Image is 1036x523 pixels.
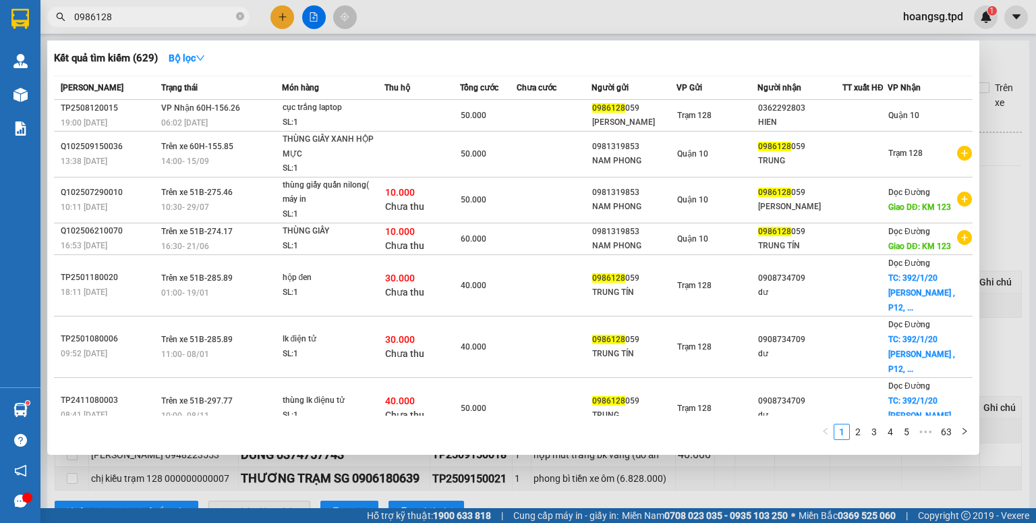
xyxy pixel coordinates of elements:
span: 40.000 [461,281,486,290]
div: SL: 1 [283,408,384,423]
span: Tổng cước [460,83,498,92]
div: SL: 1 [283,239,384,254]
span: Quận 10 [677,234,708,244]
span: Trên xe 60H-155.85 [161,142,233,151]
img: logo-vxr [11,9,29,29]
div: 059 [592,271,676,285]
a: 63 [937,424,956,439]
div: 059 [592,101,676,115]
span: 10:00 - 08/11 [161,411,209,420]
span: 30.000 [385,334,415,345]
span: Trên xe 51B-274.17 [161,227,233,236]
div: NAM PHONG [592,154,676,168]
span: Quận 10 [888,111,919,120]
span: VP Nhận [888,83,921,92]
div: dư [758,408,842,422]
span: search [56,12,65,22]
div: SL: 1 [283,285,384,300]
img: warehouse-icon [13,88,28,102]
button: right [956,424,973,440]
span: Giao DĐ: KM 123 [888,242,951,251]
span: Người gửi [592,83,629,92]
div: TRUNG TÍN [592,285,676,300]
span: Trên xe 51B-275.46 [161,188,233,197]
div: TRUNG TÍN [592,347,676,361]
span: Trên xe 51B-285.89 [161,273,233,283]
div: SL: 1 [283,207,384,222]
div: TP2501180020 [61,271,157,285]
li: 1 [834,424,850,440]
span: 01:00 - 19/01 [161,288,209,298]
span: TC: 392/1/20 [PERSON_NAME] , P12, ... [888,335,955,374]
a: 3 [867,424,882,439]
div: SL: 1 [283,347,384,362]
li: Next Page [956,424,973,440]
span: Chưa thu [385,410,424,420]
li: Previous Page [817,424,834,440]
div: NAM PHONG [592,200,676,214]
h3: Kết quả tìm kiếm ( 629 ) [54,51,158,65]
a: 2 [851,424,865,439]
span: Dọc Đường [888,381,930,391]
span: VP Nhận 60H-156.26 [161,103,240,113]
div: lk điện tử [283,332,384,347]
span: plus-circle [957,146,972,161]
span: Quận 10 [677,149,708,159]
span: 60.000 [461,234,486,244]
li: 63 [936,424,956,440]
span: 10.000 [385,187,415,198]
span: Chưa thu [385,287,424,298]
span: Dọc Đường [888,258,930,268]
span: 0986128 [592,273,625,283]
button: left [817,424,834,440]
li: 2 [850,424,866,440]
div: 059 [758,140,842,154]
span: 50.000 [461,111,486,120]
span: right [960,427,969,435]
span: Dọc Đường [888,188,930,197]
span: 13:38 [DATE] [61,157,107,166]
div: 0908734709 [758,271,842,285]
a: 5 [899,424,914,439]
span: 40.000 [385,395,415,406]
span: 50.000 [461,195,486,204]
span: Chưa thu [385,240,424,251]
div: 0908734709 [758,333,842,347]
strong: Bộ lọc [169,53,205,63]
sup: 1 [26,401,30,405]
div: [PERSON_NAME] [592,115,676,130]
span: 08:41 [DATE] [61,410,107,420]
span: 30.000 [385,273,415,283]
img: warehouse-icon [13,403,28,417]
span: 0986128 [592,396,625,406]
div: THÙNG GIẤY [283,224,384,239]
span: message [14,495,27,507]
span: Dọc Đường [888,320,930,329]
span: TC: 392/1/20 [PERSON_NAME] , P12, ... [888,396,955,435]
span: Trạm 128 [677,342,712,352]
div: Q102506210070 [61,224,157,238]
span: TT xuất HĐ [842,83,884,92]
div: 059 [592,333,676,347]
li: 5 [898,424,915,440]
span: 18:11 [DATE] [61,287,107,297]
div: hộp đen [283,271,384,285]
span: 50.000 [461,404,486,413]
span: Chưa cước [517,83,556,92]
span: 0986128 [592,103,625,113]
span: 19:00 [DATE] [61,118,107,128]
span: ••• [915,424,936,440]
span: 0986128 [758,142,791,151]
span: close-circle [236,11,244,24]
div: 059 [592,394,676,408]
div: TRUNG [758,154,842,168]
span: 10:11 [DATE] [61,202,107,212]
div: NAM PHONG [592,239,676,253]
span: 10.000 [385,226,415,237]
div: 0981319853 [592,140,676,154]
div: TRUNG [592,408,676,422]
li: 3 [866,424,882,440]
span: Món hàng [282,83,319,92]
span: 11:00 - 08/01 [161,350,209,359]
span: plus-circle [957,230,972,245]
